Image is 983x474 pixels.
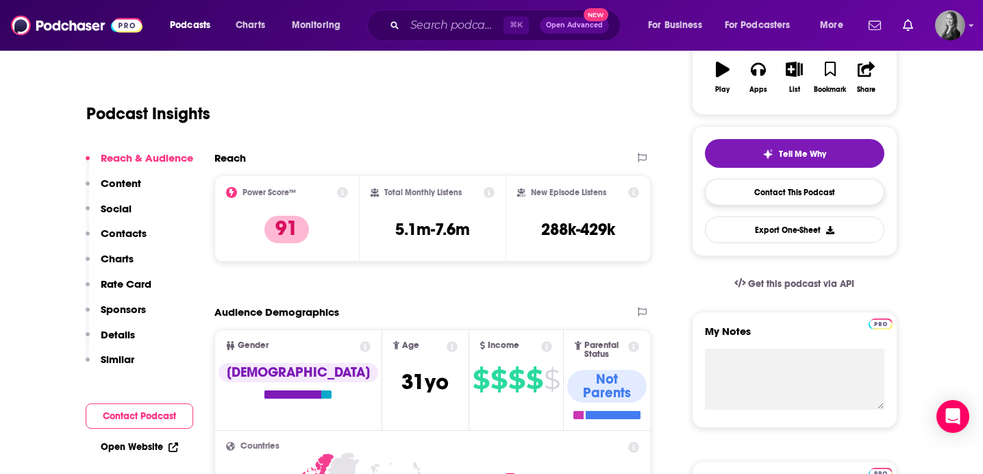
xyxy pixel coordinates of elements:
button: Reach & Audience [86,151,193,177]
a: Open Website [101,441,178,453]
h2: Audience Demographics [214,305,339,319]
p: Sponsors [101,303,146,316]
button: Contact Podcast [86,403,193,429]
button: open menu [716,14,810,36]
div: Open Intercom Messenger [936,400,969,433]
span: For Podcasters [725,16,791,35]
h2: Power Score™ [242,188,296,197]
div: List [789,86,800,94]
p: Rate Card [101,277,151,290]
button: Details [86,328,135,353]
span: Monitoring [292,16,340,35]
h1: Podcast Insights [86,103,210,124]
p: Charts [101,252,134,265]
span: Get this podcast via API [748,278,854,290]
p: Content [101,177,141,190]
h2: Total Monthly Listens [384,188,462,197]
a: Charts [227,14,273,36]
button: Similar [86,353,134,378]
p: Details [101,328,135,341]
button: Charts [86,252,134,277]
button: tell me why sparkleTell Me Why [705,139,884,168]
span: Countries [240,442,279,451]
span: Charts [236,16,265,35]
button: Social [86,202,132,227]
p: Reach & Audience [101,151,193,164]
span: 31 yo [401,369,449,395]
label: My Notes [705,325,884,349]
a: Contact This Podcast [705,179,884,205]
div: Bookmark [814,86,846,94]
div: [DEMOGRAPHIC_DATA] [219,363,378,382]
span: Parental Status [584,341,626,359]
a: Pro website [869,316,893,329]
h3: 5.1m-7.6m [395,219,470,240]
img: Podchaser - Follow, Share and Rate Podcasts [11,12,142,38]
button: Content [86,177,141,202]
p: Similar [101,353,134,366]
button: open menu [638,14,719,36]
button: Open AdvancedNew [540,17,609,34]
img: User Profile [935,10,965,40]
img: tell me why sparkle [762,149,773,160]
span: Income [488,341,519,350]
button: Rate Card [86,277,151,303]
span: $ [526,369,543,390]
a: Show notifications dropdown [863,14,886,37]
button: Contacts [86,227,147,252]
span: Gender [238,341,269,350]
span: New [584,8,608,21]
span: Logged in as katieTBG [935,10,965,40]
span: $ [508,369,525,390]
a: Get this podcast via API [723,267,866,301]
button: Apps [741,53,776,102]
p: 91 [264,216,309,243]
span: Age [402,341,419,350]
span: $ [544,369,560,390]
span: Podcasts [170,16,210,35]
button: Sponsors [86,303,146,328]
span: For Business [648,16,702,35]
div: Share [857,86,875,94]
span: Tell Me Why [779,149,826,160]
button: open menu [282,14,358,36]
button: Bookmark [812,53,848,102]
p: Social [101,202,132,215]
div: Play [715,86,730,94]
button: List [776,53,812,102]
button: open menu [160,14,228,36]
button: Export One-Sheet [705,216,884,243]
button: open menu [810,14,860,36]
button: Share [848,53,884,102]
img: Podchaser Pro [869,319,893,329]
span: More [820,16,843,35]
div: Search podcasts, credits, & more... [380,10,634,41]
span: $ [473,369,489,390]
p: Contacts [101,227,147,240]
button: Play [705,53,741,102]
div: Apps [749,86,767,94]
h2: New Episode Listens [531,188,606,197]
button: Show profile menu [935,10,965,40]
input: Search podcasts, credits, & more... [405,14,503,36]
h3: 288k-429k [541,219,615,240]
a: Show notifications dropdown [897,14,919,37]
div: Not Parents [567,370,647,403]
span: $ [490,369,507,390]
span: ⌘ K [503,16,529,34]
h2: Reach [214,151,246,164]
span: Open Advanced [546,22,603,29]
